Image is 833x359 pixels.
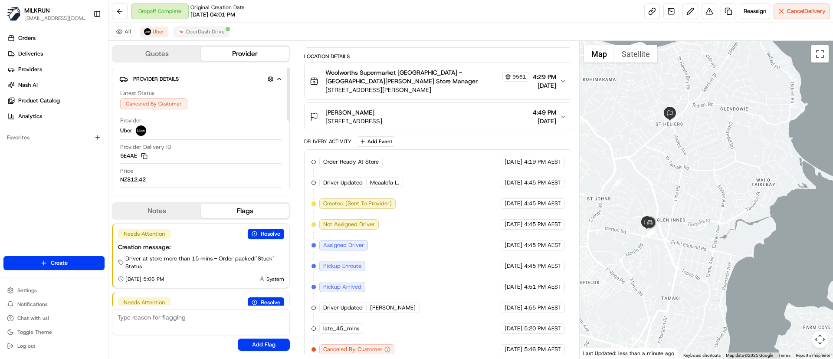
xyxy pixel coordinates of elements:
[524,179,561,187] span: 4:45 PM AEST
[613,177,622,187] div: 3
[744,7,766,15] span: Reassign
[3,312,105,324] button: Chat with us!
[120,117,141,125] span: Provider
[524,221,561,228] span: 4:45 PM AEST
[505,304,522,312] span: [DATE]
[248,229,284,239] button: Resolve
[120,167,133,175] span: Price
[323,179,363,187] span: Driver Updated
[584,45,614,63] button: Show street map
[524,346,561,353] span: 5:46 PM AEST
[17,315,49,322] span: Chat with us!
[533,81,556,90] span: [DATE]
[3,78,108,92] a: Nash AI
[323,221,375,228] span: Not Assigned Driver
[304,53,572,60] div: Location Details
[505,241,522,249] span: [DATE]
[645,228,655,237] div: 16
[120,152,148,160] button: 5E4AE
[3,31,108,45] a: Orders
[17,343,35,349] span: Log out
[323,262,361,270] span: Pickup Enroute
[305,63,571,99] button: Woolworths Supermarket [GEOGRAPHIC_DATA] - [GEOGRAPHIC_DATA][PERSON_NAME] Store Manager9561[STREE...
[136,125,146,136] img: uber-new-logo.jpeg
[140,26,168,37] button: Uber
[133,76,179,82] span: Provider Details
[118,229,171,239] div: Needs Attention
[113,204,201,218] button: Notes
[113,47,201,61] button: Quotes
[120,89,154,97] span: Latest Status
[787,7,826,15] span: Cancel Delivery
[524,304,561,312] span: 4:55 PM AEST
[201,47,289,61] button: Provider
[533,72,556,81] span: 4:29 PM
[186,28,225,35] span: DoorDash Drive
[18,97,60,105] span: Product Catalog
[505,283,522,291] span: [DATE]
[505,262,522,270] span: [DATE]
[505,346,522,353] span: [DATE]
[190,11,235,19] span: [DATE] 04:01 PM
[323,325,359,333] span: late_45_mins
[120,127,132,135] span: Uber
[7,7,21,21] img: MILKRUN
[533,117,556,125] span: [DATE]
[24,15,86,22] button: [EMAIL_ADDRESS][DOMAIN_NAME]
[325,68,500,86] span: Woolworths Supermarket [GEOGRAPHIC_DATA] - [GEOGRAPHIC_DATA][PERSON_NAME] Store Manager
[177,28,184,35] img: doordash_logo_v2.png
[778,353,790,358] a: Terms
[305,103,571,131] button: [PERSON_NAME][STREET_ADDRESS]4:49 PM[DATE]
[304,138,351,145] div: Delivery Activity
[201,204,289,218] button: Flags
[118,243,284,251] div: Creation message:
[323,283,361,291] span: Pickup Arrived
[3,63,108,76] a: Providers
[614,45,657,63] button: Show satellite imagery
[524,283,561,291] span: 4:51 PM AEST
[18,66,42,73] span: Providers
[3,131,105,145] div: Favorites
[120,176,146,184] span: NZ$12.42
[740,3,770,19] button: Reassign
[248,297,284,308] button: Resolve
[323,346,383,353] span: Canceled By Customer
[18,34,36,42] span: Orders
[3,3,90,24] button: MILKRUNMILKRUN[EMAIL_ADDRESS][DOMAIN_NAME]
[24,6,50,15] button: MILKRUN
[323,158,379,166] span: Order Ready At Store
[125,276,164,283] span: [DATE] 5:06 PM
[51,259,68,267] span: Create
[3,326,105,338] button: Toggle Theme
[580,348,678,359] div: Last Updated: less than a minute ago
[112,26,135,37] button: All
[120,143,171,151] span: Provider Delivery ID
[18,112,42,120] span: Analytics
[125,255,284,270] span: Driver at store more than 15 mins - Order packed | "Stuck" Status
[323,241,364,249] span: Assigned Driver
[582,347,610,359] a: Open this area in Google Maps (opens a new window)
[323,200,392,207] span: Created (Sent To Provider)
[190,4,245,11] span: Original Creation Date
[505,200,522,207] span: [DATE]
[573,156,582,165] div: 2
[505,221,522,228] span: [DATE]
[325,117,382,125] span: [STREET_ADDRESS]
[524,158,561,166] span: 4:19 PM AEST
[144,28,151,35] img: uber-new-logo.jpeg
[3,256,105,270] button: Create
[505,179,522,187] span: [DATE]
[357,136,395,147] button: Add Event
[811,331,829,348] button: Map camera controls
[524,200,561,207] span: 4:45 PM AEST
[266,276,284,283] span: System
[774,3,830,19] button: CancelDelivery
[796,353,830,358] a: Report a map error
[17,301,48,308] span: Notifications
[17,287,37,294] span: Settings
[370,179,399,187] span: Meaalofa L.
[3,284,105,296] button: Settings
[505,158,522,166] span: [DATE]
[325,108,374,117] span: [PERSON_NAME]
